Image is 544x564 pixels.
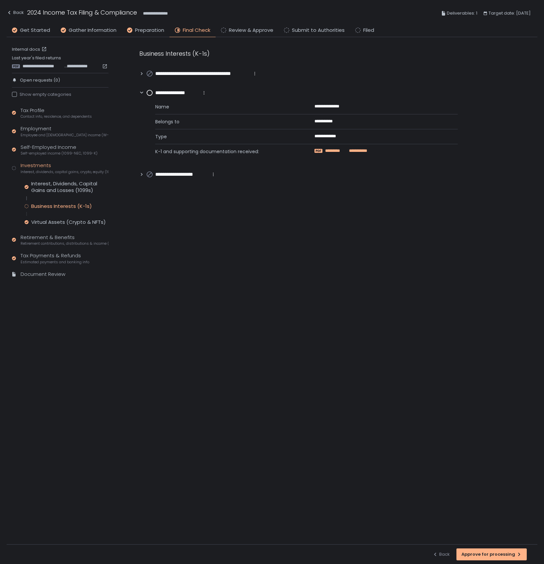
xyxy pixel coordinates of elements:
a: Internal docs [12,46,48,52]
span: Self-employed income (1099-NEC, 1099-K) [21,151,98,156]
span: Submit to Authorities [292,27,345,34]
span: Type [155,133,299,140]
span: K-1 and supporting documentation received: [155,148,299,155]
div: Tax Payments & Refunds [21,252,89,265]
div: Back [7,9,24,17]
span: Contact info, residence, and dependents [21,114,92,119]
div: Retirement & Benefits [21,234,108,246]
span: Target date: [DATE] [489,9,531,17]
div: Approve for processing [461,551,522,557]
button: Back [7,8,24,19]
div: Self-Employed Income [21,144,98,156]
span: Review & Approve [229,27,273,34]
span: Deliverables: 1 [447,9,477,17]
span: Retirement contributions, distributions & income (1099-R, 5498) [21,241,108,246]
span: Estimated payments and banking info [21,260,89,265]
div: Tax Profile [21,107,92,119]
div: Business Interests (K-1s) [31,203,92,210]
button: Approve for processing [456,548,527,560]
div: Virtual Assets (Crypto & NFTs) [31,219,106,225]
span: Employee and [DEMOGRAPHIC_DATA] income (W-2s) [21,133,108,138]
span: Belongs to [155,118,299,125]
span: Get Started [20,27,50,34]
div: Interest, Dividends, Capital Gains and Losses (1099s) [31,180,108,194]
span: Preparation [135,27,164,34]
div: Back [433,551,450,557]
button: Back [433,548,450,560]
div: Business Interests (K-1s) [139,49,458,58]
div: Document Review [21,271,65,278]
div: Last year's filed returns [12,55,108,69]
h1: 2024 Income Tax Filing & Compliance [27,8,137,17]
span: Gather Information [69,27,116,34]
div: Investments [21,162,108,174]
span: Filed [363,27,374,34]
span: Name [155,103,299,110]
div: Employment [21,125,108,138]
span: Open requests (0) [20,77,60,83]
span: Final Check [183,27,210,34]
span: Interest, dividends, capital gains, crypto, equity (1099s, K-1s) [21,169,108,174]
